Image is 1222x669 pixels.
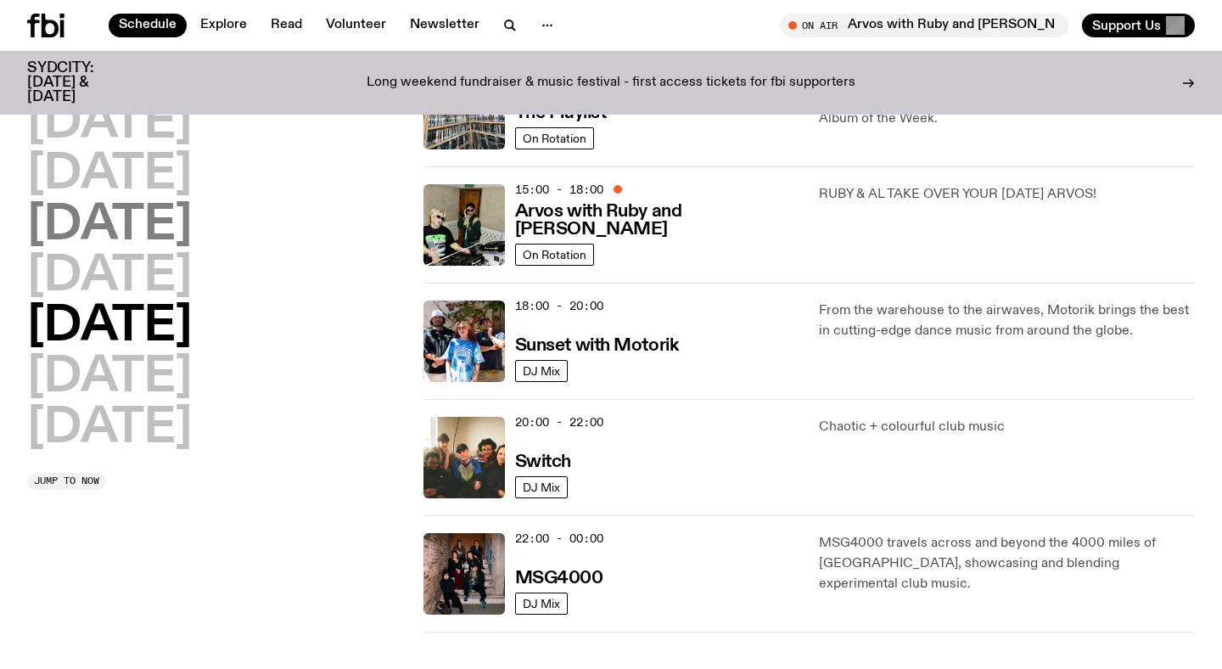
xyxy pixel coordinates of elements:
[515,414,603,430] span: 20:00 - 22:00
[423,184,505,266] img: Ruby wears a Collarbones t shirt and pretends to play the DJ decks, Al sings into a pringles can....
[27,202,192,250] button: [DATE]
[515,337,679,355] h3: Sunset with Motorik
[27,61,136,104] h3: SYDCITY: [DATE] & [DATE]
[523,248,586,261] span: On Rotation
[515,360,568,382] a: DJ Mix
[515,200,799,239] a: Arvos with Ruby and [PERSON_NAME]
[819,184,1195,205] p: RUBY & AL TAKE OVER YOUR [DATE] ARVOS!
[780,14,1068,37] button: On AirArvos with Ruby and [PERSON_NAME]
[27,303,192,351] button: [DATE]
[819,417,1195,437] p: Chaotic + colourful club music
[423,417,505,498] img: A warm film photo of the switch team sitting close together. from left to right: Cedar, Lau, Sand...
[515,334,679,355] a: Sunset with Motorik
[819,301,1195,341] p: From the warehouse to the airwaves, Motorik brings the best in cutting-edge dance music from arou...
[515,570,603,587] h3: MSG4000
[1092,18,1161,33] span: Support Us
[34,476,99,486] span: Jump to now
[1082,14,1195,37] button: Support Us
[523,364,560,377] span: DJ Mix
[27,151,192,199] button: [DATE]
[515,182,603,198] span: 15:00 - 18:00
[261,14,312,37] a: Read
[819,533,1195,594] p: MSG4000 travels across and beyond the 4000 miles of [GEOGRAPHIC_DATA], showcasing and blending ex...
[515,593,568,615] a: DJ Mix
[400,14,490,37] a: Newsletter
[27,253,192,301] button: [DATE]
[367,76,855,91] p: Long weekend fundraiser & music festival - first access tickets for fbi supporters
[316,14,396,37] a: Volunteer
[109,14,187,37] a: Schedule
[515,127,594,149] a: On Rotation
[523,132,586,144] span: On Rotation
[27,405,192,453] button: [DATE]
[515,453,571,471] h3: Switch
[515,531,603,547] span: 22:00 - 00:00
[27,100,192,148] button: [DATE]
[27,473,106,490] button: Jump to now
[423,301,505,382] img: Andrew, Reenie, and Pat stand in a row, smiling at the camera, in dappled light with a vine leafe...
[523,597,560,610] span: DJ Mix
[190,14,257,37] a: Explore
[515,476,568,498] a: DJ Mix
[515,566,603,587] a: MSG4000
[515,450,571,471] a: Switch
[515,244,594,266] a: On Rotation
[515,203,799,239] h3: Arvos with Ruby and [PERSON_NAME]
[27,354,192,402] button: [DATE]
[515,298,603,314] span: 18:00 - 20:00
[523,481,560,493] span: DJ Mix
